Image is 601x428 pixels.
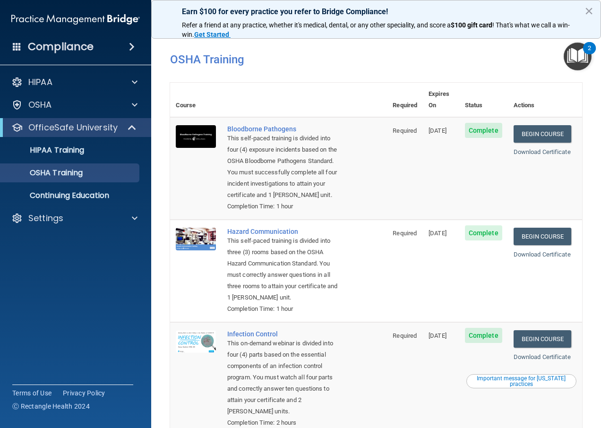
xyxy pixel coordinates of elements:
[514,125,571,143] a: Begin Course
[11,122,137,133] a: OfficeSafe University
[170,53,582,66] h4: OSHA Training
[514,228,571,245] a: Begin Course
[227,338,340,417] div: This on-demand webinar is divided into four (4) parts based on the essential components of an inf...
[451,21,492,29] strong: $100 gift card
[514,148,571,155] a: Download Certificate
[194,31,231,38] a: Get Started
[387,83,423,117] th: Required
[514,353,571,360] a: Download Certificate
[423,83,459,117] th: Expires On
[182,21,451,29] span: Refer a friend at any practice, whether it's medical, dental, or any other speciality, and score a
[393,332,417,339] span: Required
[564,43,592,70] button: Open Resource Center, 2 new notifications
[11,99,137,111] a: OSHA
[227,228,340,235] a: Hazard Communication
[194,31,229,38] strong: Get Started
[227,125,340,133] a: Bloodborne Pathogens
[227,133,340,201] div: This self-paced training is divided into four (4) exposure incidents based on the OSHA Bloodborne...
[584,3,593,18] button: Close
[182,7,570,16] p: Earn $100 for every practice you refer to Bridge Compliance!
[588,48,591,60] div: 2
[6,191,135,200] p: Continuing Education
[28,40,94,53] h4: Compliance
[12,402,90,411] span: Ⓒ Rectangle Health 2024
[6,168,83,178] p: OSHA Training
[28,99,52,111] p: OSHA
[6,146,84,155] p: HIPAA Training
[11,213,137,224] a: Settings
[28,213,63,224] p: Settings
[465,123,502,138] span: Complete
[393,230,417,237] span: Required
[466,374,576,388] button: Read this if you are a dental practitioner in the state of CA
[227,201,340,212] div: Completion Time: 1 hour
[12,388,52,398] a: Terms of Use
[28,77,52,88] p: HIPAA
[429,127,446,134] span: [DATE]
[514,330,571,348] a: Begin Course
[429,332,446,339] span: [DATE]
[429,230,446,237] span: [DATE]
[459,83,508,117] th: Status
[28,122,118,133] p: OfficeSafe University
[465,328,502,343] span: Complete
[393,127,417,134] span: Required
[468,376,575,387] div: Important message for [US_STATE] practices
[63,388,105,398] a: Privacy Policy
[182,21,570,38] span: ! That's what we call a win-win.
[227,303,340,315] div: Completion Time: 1 hour
[11,77,137,88] a: HIPAA
[514,251,571,258] a: Download Certificate
[227,330,340,338] a: Infection Control
[170,83,222,117] th: Course
[508,83,582,117] th: Actions
[227,235,340,303] div: This self-paced training is divided into three (3) rooms based on the OSHA Hazard Communication S...
[465,225,502,240] span: Complete
[11,10,140,29] img: PMB logo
